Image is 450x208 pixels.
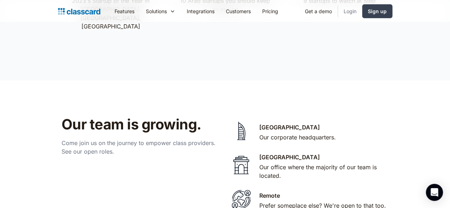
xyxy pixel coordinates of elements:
div: Our office where the majority of our team is located. [259,163,389,180]
a: Sign up [362,4,392,18]
div: Solutions [140,3,181,19]
a: Get a demo [299,3,338,19]
div: Remote [259,191,280,200]
p: Come join us on the journey to empower class providers. See our open roles. [62,139,222,156]
div: Solutions [146,7,167,15]
a: Integrations [181,3,220,19]
div: Sign up [368,7,387,15]
a: Features [109,3,140,19]
div: Open Intercom Messenger [426,184,443,201]
a: Login [338,3,362,19]
a: home [58,6,100,16]
a: Pricing [256,3,284,19]
div: Our corporate headquarters. [259,133,336,142]
div: [GEOGRAPHIC_DATA] [259,153,320,161]
h2: Our team is growing. [62,116,287,133]
a: Customers [220,3,256,19]
div: [GEOGRAPHIC_DATA] [259,123,320,132]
